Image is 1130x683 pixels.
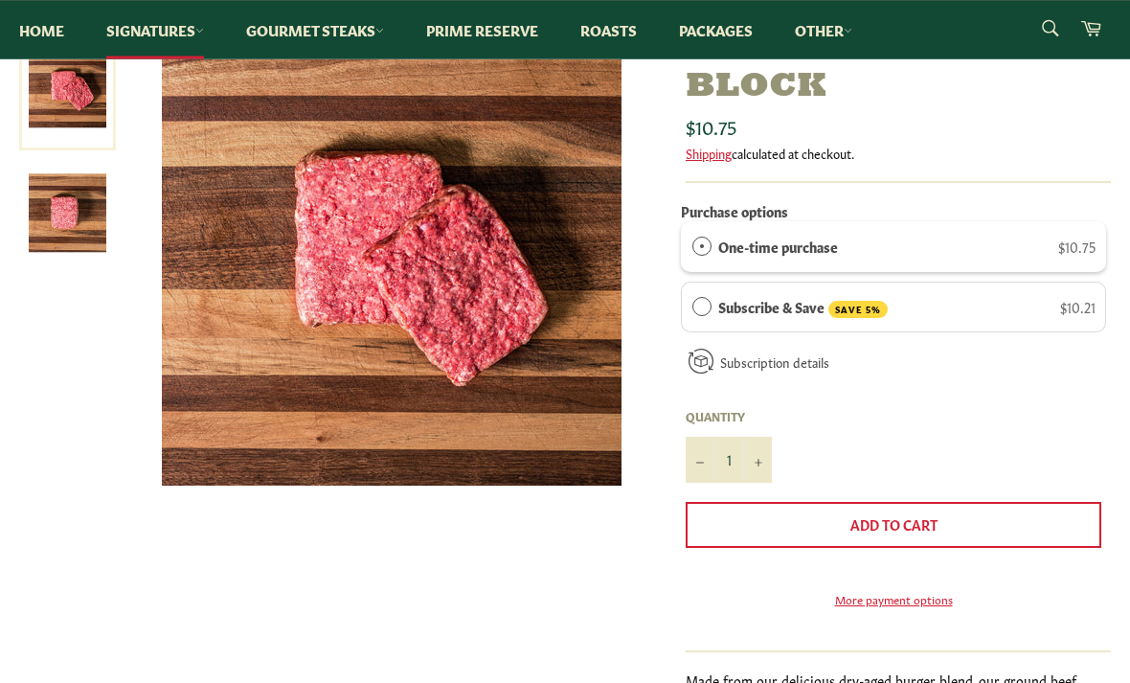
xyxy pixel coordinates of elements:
div: Subscribe & Save [692,297,712,318]
a: More payment options [686,592,1101,608]
a: Other [776,1,871,59]
span: SAVE 5% [828,302,888,320]
a: Prime Reserve [407,1,557,59]
label: Purchase options [681,202,788,221]
div: calculated at checkout. [686,146,1111,163]
div: One-time purchase [692,237,712,258]
a: Shipping [686,145,732,163]
a: Signatures [87,1,223,59]
a: Packages [660,1,772,59]
img: Ground Beef Block [29,175,106,253]
span: $10.75 [1058,238,1096,257]
button: Increase item quantity by one [743,438,772,484]
a: Roasts [561,1,656,59]
img: Ground Beef Block [162,27,621,487]
span: $10.75 [686,113,736,140]
label: One-time purchase [718,237,838,258]
a: Gourmet Steaks [227,1,403,59]
span: $10.21 [1060,298,1096,317]
span: Add to Cart [850,515,938,535]
h1: Ground Beef Block [686,27,1111,109]
button: Add to Cart [686,503,1101,549]
button: Reduce item quantity by one [686,438,714,484]
label: Subscribe & Save [718,297,889,320]
label: Quantity [686,409,772,425]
